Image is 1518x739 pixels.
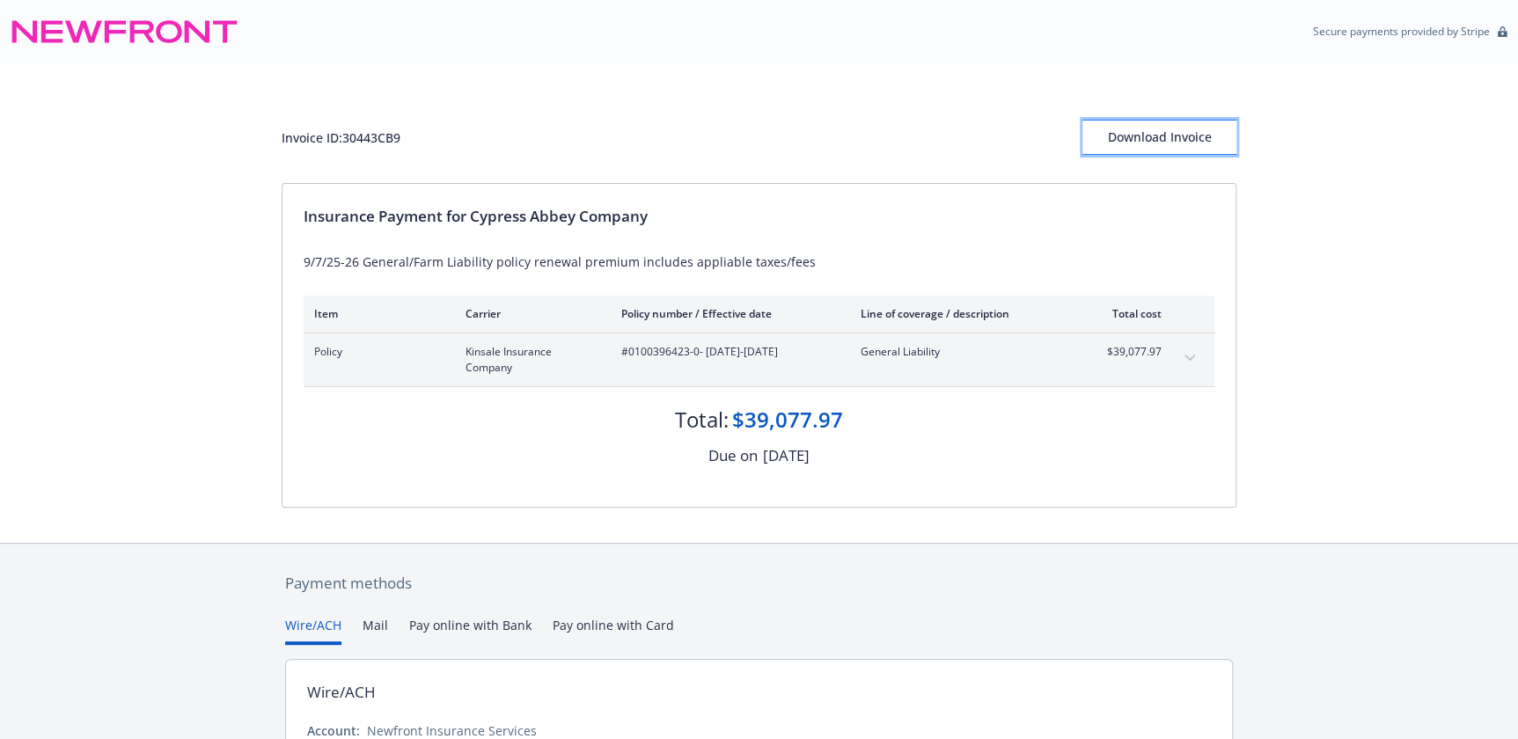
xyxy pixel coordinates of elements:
div: Download Invoice [1082,121,1236,154]
span: Kinsale Insurance Company [466,344,593,376]
div: Line of coverage / description [861,306,1067,321]
div: Wire/ACH [307,681,376,704]
button: expand content [1176,344,1204,372]
div: $39,077.97 [732,405,843,435]
div: Invoice ID: 30443CB9 [282,128,400,147]
div: [DATE] [763,444,810,467]
div: Insurance Payment for Cypress Abbey Company [304,205,1214,228]
button: Download Invoice [1082,120,1236,155]
button: Wire/ACH [285,616,341,645]
div: Due on [708,444,758,467]
span: #0100396423-0 - [DATE]-[DATE] [621,344,832,360]
button: Pay online with Card [553,616,674,645]
div: Policy number / Effective date [621,306,832,321]
div: PolicyKinsale Insurance Company#0100396423-0- [DATE]-[DATE]General Liability$39,077.97expand content [304,333,1214,386]
span: $39,077.97 [1096,344,1162,360]
div: Carrier [466,306,593,321]
div: Total cost [1096,306,1162,321]
div: Payment methods [285,572,1233,595]
div: Total: [675,405,729,435]
button: Mail [363,616,388,645]
button: Pay online with Bank [409,616,532,645]
div: 9/7/25-26 General/Farm Liability policy renewal premium includes appliable taxes/fees [304,252,1214,271]
span: Policy [314,344,437,360]
div: Item [314,306,437,321]
span: General Liability [861,344,1067,360]
p: Secure payments provided by Stripe [1313,24,1490,39]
